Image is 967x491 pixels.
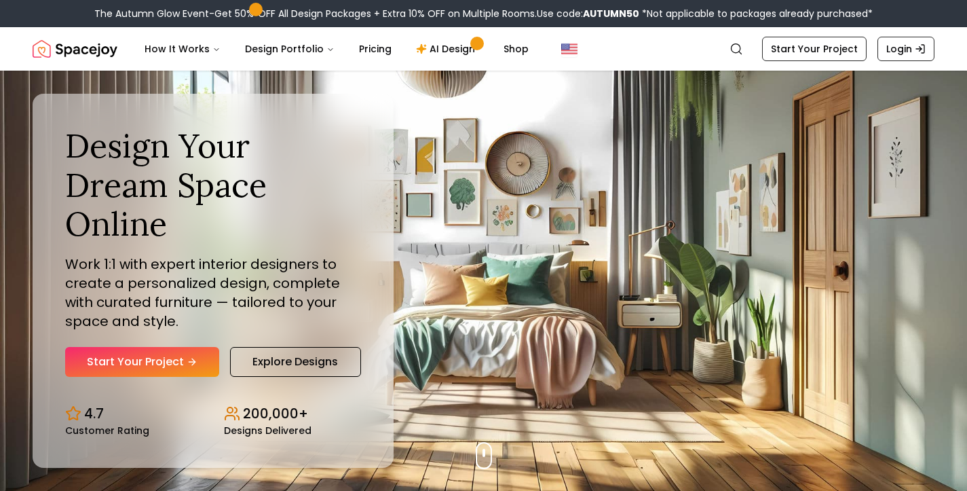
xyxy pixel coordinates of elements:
b: AUTUMN50 [583,7,639,20]
div: The Autumn Glow Event-Get 50% OFF All Design Packages + Extra 10% OFF on Multiple Rooms. [94,7,873,20]
a: Pricing [348,35,402,62]
span: Use code: [537,7,639,20]
img: Spacejoy Logo [33,35,117,62]
a: Explore Designs [230,347,361,377]
a: Shop [493,35,539,62]
button: How It Works [134,35,231,62]
span: *Not applicable to packages already purchased* [639,7,873,20]
p: 200,000+ [243,404,308,423]
a: AI Design [405,35,490,62]
p: 4.7 [84,404,104,423]
small: Customer Rating [65,426,149,435]
a: Spacejoy [33,35,117,62]
small: Designs Delivered [224,426,311,435]
h1: Design Your Dream Space Online [65,126,361,244]
img: United States [561,41,577,57]
a: Login [877,37,934,61]
button: Design Portfolio [234,35,345,62]
nav: Global [33,27,934,71]
a: Start Your Project [65,347,219,377]
p: Work 1:1 with expert interior designers to create a personalized design, complete with curated fu... [65,255,361,331]
a: Start Your Project [762,37,867,61]
nav: Main [134,35,539,62]
div: Design stats [65,393,361,435]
